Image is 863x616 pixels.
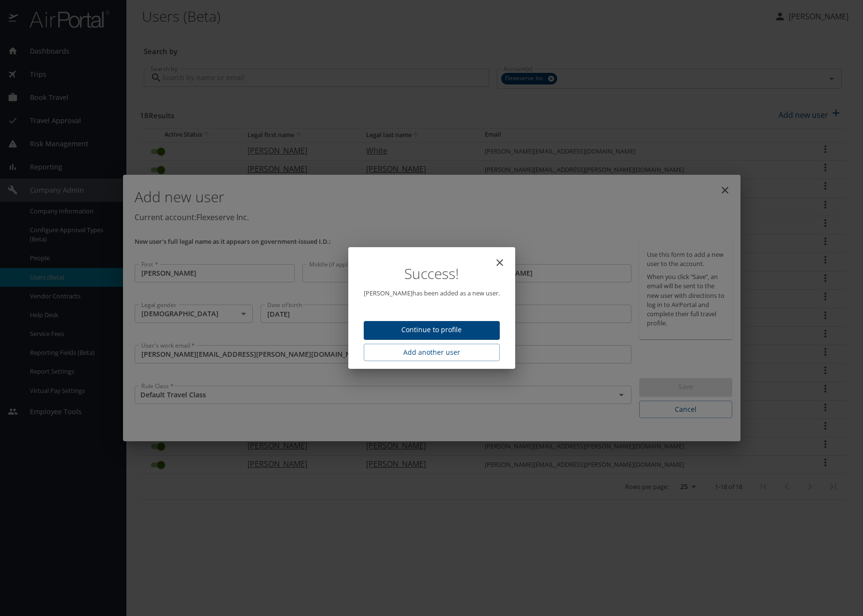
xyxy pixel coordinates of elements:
[364,289,500,298] p: [PERSON_NAME] has been added as a new user.
[371,324,492,336] span: Continue to profile
[364,344,500,362] button: Add another user
[364,266,500,281] h1: Success!
[364,321,500,340] button: Continue to profile
[371,347,492,359] span: Add another user
[488,251,511,274] button: close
